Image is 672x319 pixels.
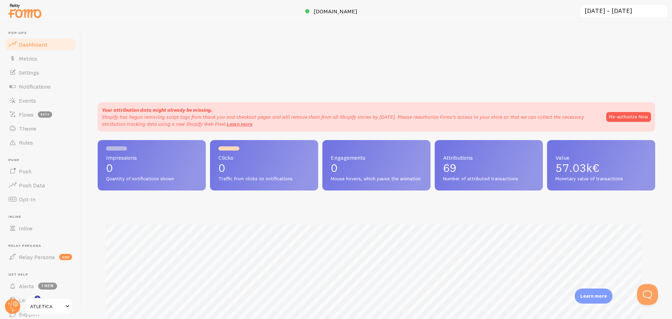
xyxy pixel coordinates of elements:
a: Rules [4,136,76,150]
span: Metrics [19,55,37,62]
span: Flows [19,111,34,118]
span: Value [555,155,647,160]
span: Engagements [331,155,422,160]
span: Opt-In [19,196,35,203]
span: Push [19,168,31,175]
a: Learn [4,293,76,307]
button: Re-authorize Now [606,112,651,122]
a: Events [4,93,76,108]
span: Learn [19,297,33,304]
span: Inline [8,215,76,219]
span: Attributions [443,155,534,160]
span: Clicks [218,155,310,160]
span: Impressions [106,155,197,160]
span: Dashboard [19,41,47,48]
span: Pop-ups [8,31,76,35]
span: Push [8,158,76,162]
a: Dashboard [4,37,76,51]
p: 0 [106,162,197,174]
span: Notifications [19,83,51,90]
a: Push Data [4,178,76,192]
p: 69 [443,162,534,174]
span: Get Help [8,272,76,277]
a: Theme [4,122,76,136]
strong: Your attribution data might already be missing. [102,107,212,113]
a: Metrics [4,51,76,65]
span: Inline [19,225,33,232]
a: Flows beta [4,108,76,122]
a: Relay Persona new [4,250,76,264]
a: Notifications [4,79,76,93]
span: 57.03k€ [555,161,599,175]
span: Events [19,97,36,104]
span: Relay Persona [19,254,55,261]
p: 0 [218,162,310,174]
iframe: Help Scout Beacon - Open [637,284,658,305]
p: Learn more [580,293,607,299]
span: Theme [19,125,36,132]
span: Rules [19,139,33,146]
span: Mouse hovers, which pause the animation [331,176,422,182]
span: 1 new [38,283,57,290]
p: Shopify has begun removing script tags from thank you and checkout pages and will remove them fro... [102,113,599,127]
span: Quantity of notifications shown [106,176,197,182]
a: Alerts 1 new [4,279,76,293]
span: beta [38,111,52,118]
a: ATLETICA [25,298,72,315]
span: Monetary value of transactions [555,176,647,182]
span: Traffic from clicks on notifications [218,176,310,182]
div: Learn more [575,289,612,304]
a: Inline [4,221,76,235]
svg: <p>Watch New Feature Tutorials!</p> [34,296,41,302]
a: Push [4,164,76,178]
span: ATLETICA [30,302,63,311]
a: Settings [4,65,76,79]
span: Settings [19,69,39,76]
span: Push Data [19,182,45,189]
a: Opt-In [4,192,76,206]
span: Alerts [19,283,34,290]
span: Number of attributed transactions [443,176,534,182]
span: Relay Persona [8,244,76,248]
p: 0 [331,162,422,174]
span: new [59,254,72,260]
img: fomo-relay-logo-orange.svg [7,2,42,20]
a: Learn more [227,121,252,127]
